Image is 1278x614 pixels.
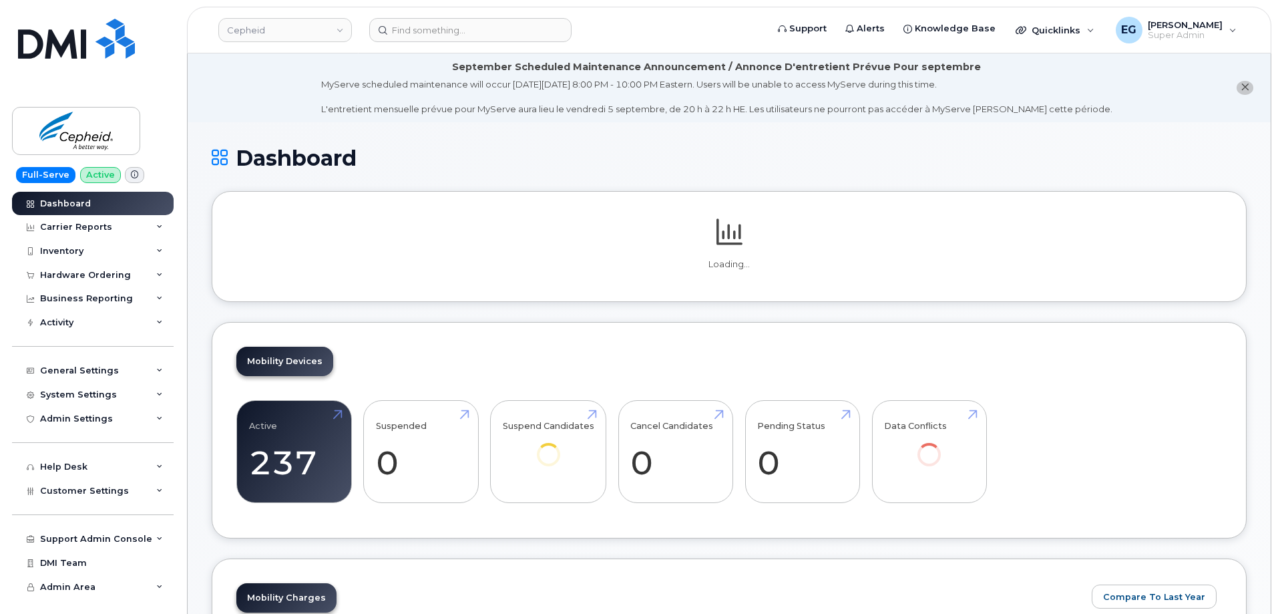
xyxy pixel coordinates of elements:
[884,408,974,484] a: Data Conflicts
[236,583,337,613] a: Mobility Charges
[1237,81,1253,95] button: close notification
[249,408,339,496] a: Active 237
[452,60,981,74] div: September Scheduled Maintenance Announcement / Annonce D'entretient Prévue Pour septembre
[503,408,594,484] a: Suspend Candidates
[630,408,720,496] a: Cancel Candidates 0
[1103,591,1205,603] span: Compare To Last Year
[212,146,1247,170] h1: Dashboard
[321,78,1112,116] div: MyServe scheduled maintenance will occur [DATE][DATE] 8:00 PM - 10:00 PM Eastern. Users will be u...
[1092,585,1217,609] button: Compare To Last Year
[236,347,333,376] a: Mobility Devices
[236,259,1222,271] p: Loading...
[757,408,847,496] a: Pending Status 0
[376,408,466,496] a: Suspended 0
